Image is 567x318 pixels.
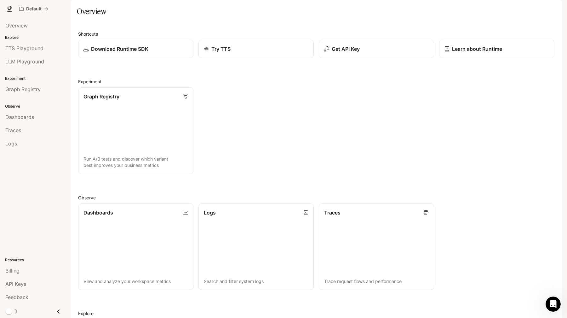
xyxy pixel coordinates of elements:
a: Learn about Runtime [439,40,554,58]
a: TracesTrace request flows and performance [319,203,434,290]
button: All workspaces [16,3,51,15]
a: Graph RegistryRun A/B tests and discover which variant best improves your business metrics [78,87,193,174]
p: Default [26,6,42,12]
h2: Explore [78,310,554,317]
p: Download Runtime SDK [91,45,148,53]
p: Dashboards [83,209,113,216]
h2: Observe [78,194,554,201]
p: Search and filter system logs [204,278,308,285]
a: Download Runtime SDK [78,40,193,58]
a: LogsSearch and filter system logs [198,203,314,290]
p: Get API Key [332,45,360,53]
button: Get API Key [319,40,434,58]
h2: Shortcuts [78,31,554,37]
p: Try TTS [211,45,231,53]
a: DashboardsView and analyze your workspace metrics [78,203,193,290]
p: Logs [204,209,216,216]
p: Graph Registry [83,93,119,100]
h1: Overview [77,5,106,18]
p: Learn about Runtime [452,45,502,53]
p: View and analyze your workspace metrics [83,278,188,285]
a: Try TTS [198,40,314,58]
iframe: Intercom live chat [546,297,561,312]
h2: Experiment [78,78,554,85]
p: Trace request flows and performance [324,278,429,285]
p: Run A/B tests and discover which variant best improves your business metrics [83,156,188,168]
p: Traces [324,209,341,216]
